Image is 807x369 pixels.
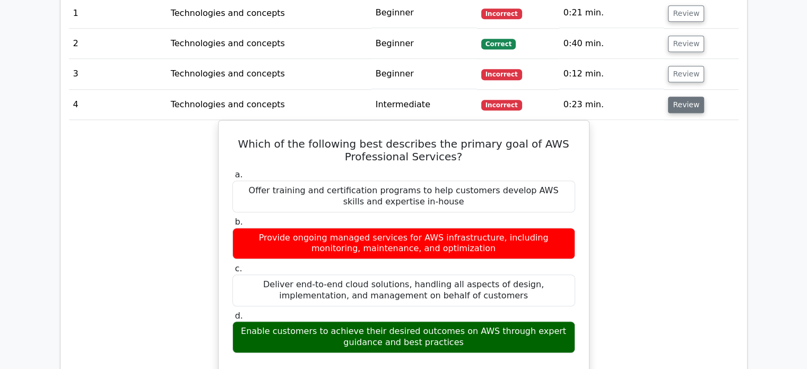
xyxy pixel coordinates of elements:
[371,29,477,59] td: Beginner
[167,59,371,89] td: Technologies and concepts
[232,321,575,353] div: Enable customers to achieve their desired outcomes on AWS through expert guidance and best practices
[232,181,575,212] div: Offer training and certification programs to help customers develop AWS skills and expertise in-h...
[235,311,243,321] span: d.
[371,90,477,120] td: Intermediate
[232,228,575,260] div: Provide ongoing managed services for AWS infrastructure, including monitoring, maintenance, and o...
[69,29,167,59] td: 2
[235,169,243,179] span: a.
[668,36,704,52] button: Review
[481,8,522,19] span: Incorrect
[559,59,664,89] td: 0:12 min.
[559,29,664,59] td: 0:40 min.
[167,90,371,120] td: Technologies and concepts
[668,5,704,22] button: Review
[69,90,167,120] td: 4
[69,59,167,89] td: 3
[559,90,664,120] td: 0:23 min.
[371,59,477,89] td: Beginner
[235,217,243,227] span: b.
[167,29,371,59] td: Technologies and concepts
[235,263,242,273] span: c.
[231,138,576,163] h5: Which of the following best describes the primary goal of AWS Professional Services?
[668,97,704,113] button: Review
[668,66,704,82] button: Review
[481,39,516,49] span: Correct
[232,274,575,306] div: Deliver end-to-end cloud solutions, handling all aspects of design, implementation, and managemen...
[481,100,522,110] span: Incorrect
[481,69,522,80] span: Incorrect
